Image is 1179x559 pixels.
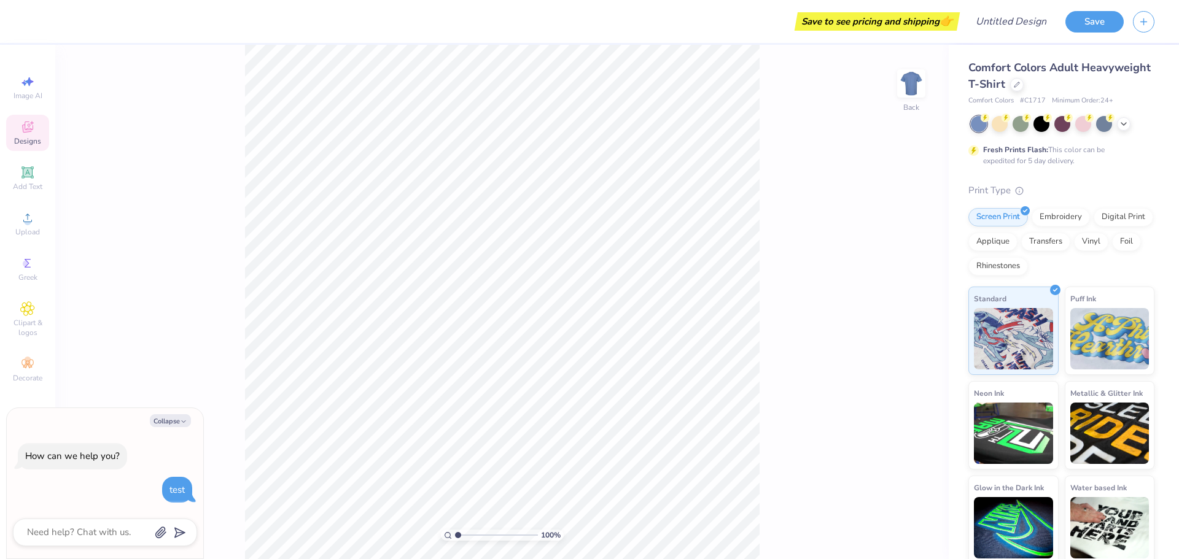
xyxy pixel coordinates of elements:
[14,91,42,101] span: Image AI
[1070,308,1150,369] img: Puff Ink
[1112,233,1141,251] div: Foil
[1070,481,1127,494] span: Water based Ink
[1021,233,1070,251] div: Transfers
[136,72,207,80] div: Keywords by Traffic
[1070,403,1150,464] img: Metallic & Glitter Ink
[968,257,1028,276] div: Rhinestones
[974,403,1053,464] img: Neon Ink
[14,136,41,146] span: Designs
[1074,233,1108,251] div: Vinyl
[1020,96,1046,106] span: # C1717
[25,450,120,462] div: How can we help you?
[1094,208,1153,226] div: Digital Print
[6,318,49,337] span: Clipart & logos
[1070,292,1096,305] span: Puff Ink
[1065,11,1124,33] button: Save
[150,414,191,427] button: Collapse
[13,182,42,191] span: Add Text
[968,96,1014,106] span: Comfort Colors
[899,71,924,96] img: Back
[13,373,42,383] span: Decorate
[1052,96,1113,106] span: Minimum Order: 24 +
[974,387,1004,399] span: Neon Ink
[541,530,561,541] span: 100 %
[1032,208,1090,226] div: Embroidery
[903,102,919,113] div: Back
[1070,387,1143,399] span: Metallic & Glitter Ink
[974,292,1006,305] span: Standard
[968,233,1018,251] div: Applique
[34,20,60,29] div: v 4.0.25
[798,12,957,31] div: Save to see pricing and shipping
[47,72,110,80] div: Domain Overview
[32,32,135,42] div: Domain: [DOMAIN_NAME]
[169,484,185,496] div: test
[983,145,1048,155] strong: Fresh Prints Flash:
[968,183,1154,198] div: Print Type
[20,20,29,29] img: logo_orange.svg
[983,144,1134,166] div: This color can be expedited for 5 day delivery.
[20,32,29,42] img: website_grey.svg
[940,13,953,28] span: 👉
[33,71,43,81] img: tab_domain_overview_orange.svg
[122,71,132,81] img: tab_keywords_by_traffic_grey.svg
[968,208,1028,226] div: Screen Print
[974,308,1053,369] img: Standard
[974,481,1044,494] span: Glow in the Dark Ink
[974,497,1053,558] img: Glow in the Dark Ink
[18,272,37,282] span: Greek
[968,60,1151,91] span: Comfort Colors Adult Heavyweight T-Shirt
[15,227,40,237] span: Upload
[1070,497,1150,558] img: Water based Ink
[966,9,1056,34] input: Untitled Design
